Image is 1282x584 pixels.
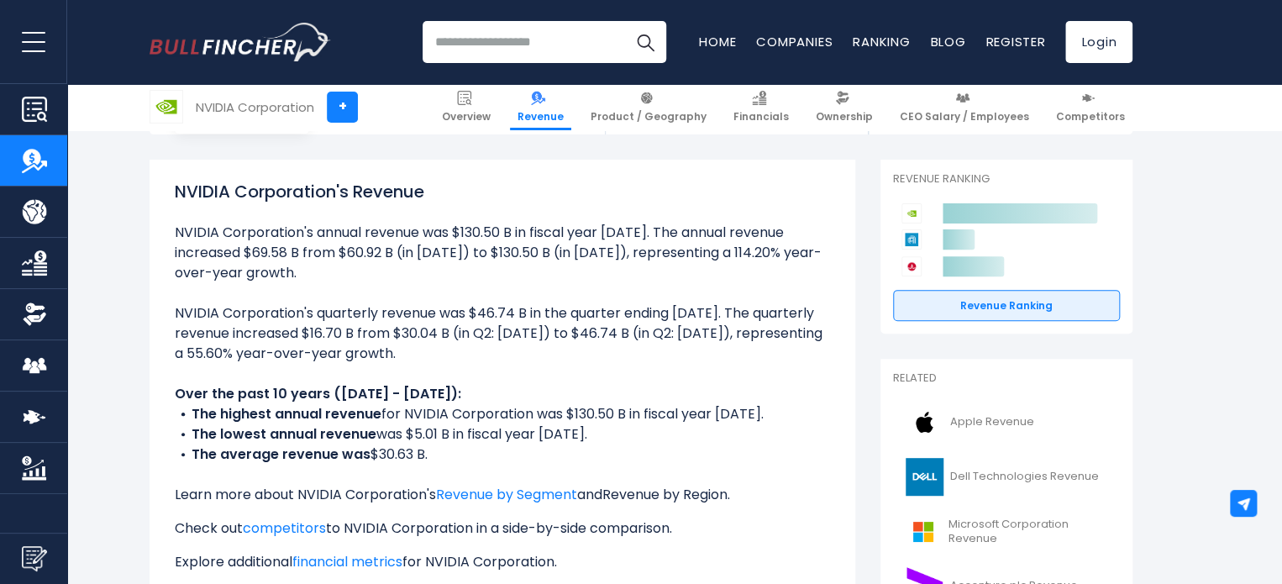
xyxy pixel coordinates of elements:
span: Ownership [816,110,873,124]
a: Dell Technologies Revenue [893,454,1120,500]
p: Check out to NVIDIA Corporation in a side-by-side comparison. [175,518,830,539]
a: financial metrics [292,552,402,571]
a: Revenue [510,84,571,130]
a: CEO Salary / Employees [892,84,1037,130]
div: NVIDIA Corporation [196,97,314,117]
span: Competitors [1056,110,1125,124]
a: Overview [434,84,498,130]
h1: NVIDIA Corporation's Revenue [175,179,830,204]
p: Learn more about NVIDIA Corporation's and . [175,485,830,505]
span: Revenue [518,110,564,124]
li: for NVIDIA Corporation was $130.50 B in fiscal year [DATE]. [175,404,830,424]
a: Home [699,33,736,50]
img: Broadcom competitors logo [901,256,922,276]
a: Competitors [1048,84,1132,130]
b: Over the past 10 years ([DATE] - [DATE]): [175,384,461,403]
p: Related [893,371,1120,386]
a: Blog [930,33,965,50]
li: $30.63 B. [175,445,830,465]
a: Revenue Ranking [893,290,1120,322]
li: NVIDIA Corporation's annual revenue was $130.50 B in fiscal year [DATE]. The annual revenue incre... [175,223,830,283]
b: The highest annual revenue [192,404,381,424]
a: Financials [726,84,796,130]
a: Go to homepage [150,23,330,61]
p: Revenue Ranking [893,172,1120,187]
a: Ranking [853,33,910,50]
a: Microsoft Corporation Revenue [893,508,1120,555]
span: Product / Geography [591,110,707,124]
a: Product / Geography [583,84,714,130]
b: The lowest annual revenue [192,424,376,444]
span: Financials [733,110,789,124]
a: Login [1065,21,1132,63]
img: NVIDIA Corporation competitors logo [901,203,922,224]
a: Ownership [808,84,880,130]
span: CEO Salary / Employees [900,110,1029,124]
a: Revenue by Segment [436,485,577,504]
a: Register [985,33,1045,50]
a: Companies [756,33,833,50]
img: MSFT logo [903,513,943,550]
img: Applied Materials competitors logo [901,229,922,250]
a: + [327,92,358,123]
li: NVIDIA Corporation's quarterly revenue was $46.74 B in the quarter ending [DATE]. The quarterly r... [175,303,830,364]
p: Explore additional for NVIDIA Corporation. [175,552,830,572]
img: AAPL logo [903,403,945,441]
button: Search [624,21,666,63]
a: Revenue by Region [602,485,728,504]
img: NVDA logo [150,91,182,123]
img: DELL logo [903,458,945,496]
span: Overview [442,110,491,124]
li: was $5.01 B in fiscal year [DATE]. [175,424,830,445]
img: Ownership [22,302,47,327]
img: Bullfincher logo [150,23,331,61]
a: competitors [243,518,326,538]
b: The average revenue was [192,445,370,464]
a: Apple Revenue [893,399,1120,445]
